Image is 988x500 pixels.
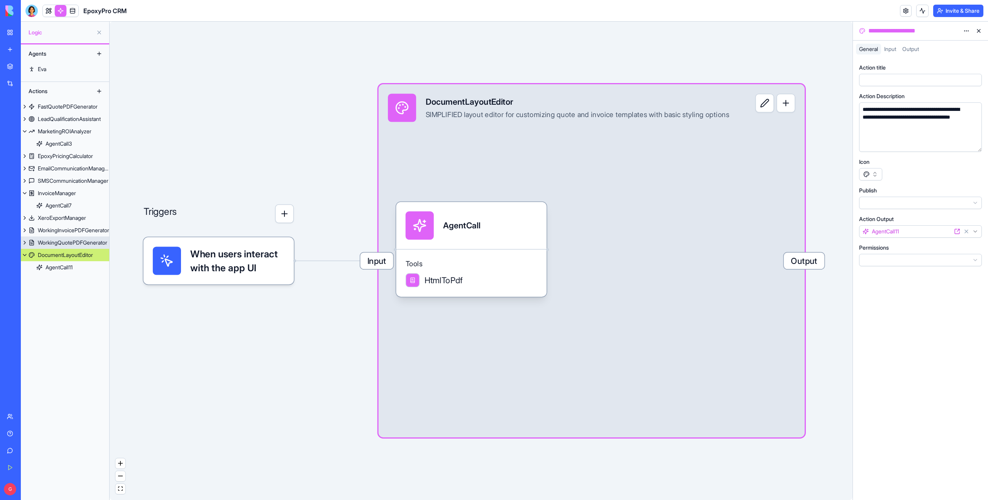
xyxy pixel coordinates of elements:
a: LeadQualificationAssistant [21,113,109,125]
span: Output [902,46,919,52]
span: HtmlToPdf [425,274,463,286]
a: EmailCommunicationManager [21,162,109,175]
a: XeroExportManager [21,212,109,224]
span: Logic [29,29,93,36]
span: G [4,483,16,495]
span: EpoxyPro CRM [83,6,127,15]
div: Eva [38,65,46,73]
a: AgentCall3 [21,138,109,150]
div: AgentCall3 [46,140,72,148]
a: DocumentLayoutEditor [21,249,109,261]
span: Output [784,253,824,269]
div: EpoxyPricingCalculator [38,152,93,160]
a: WorkingQuotePDFGenerator [21,236,109,249]
div: When users interact with the app UI [144,237,294,284]
button: zoom out [115,471,125,481]
label: Action Description [859,92,905,100]
div: DocumentLayoutEditor [38,251,93,259]
button: fit view [115,484,125,494]
a: SMSCommunicationManager [21,175,109,187]
div: AgentCall11 [46,264,73,271]
span: Input [360,253,393,269]
span: Tools [406,259,537,268]
div: Actions [25,85,86,97]
div: XeroExportManager [38,214,86,222]
button: zoom in [115,458,125,469]
a: MarketingROIAnalyzer [21,125,109,138]
a: FastQuotePDFGenerator [21,100,109,113]
div: Agents [25,48,86,60]
span: Input [884,46,896,52]
label: Publish [859,187,877,194]
p: Triggers [144,204,177,223]
a: AgentCall7 [21,199,109,212]
a: InvoiceManager [21,187,109,199]
div: WorkingInvoicePDFGenerator [38,226,109,234]
div: Triggers [144,167,294,284]
label: Icon [859,158,870,166]
div: DocumentLayoutEditor [426,96,729,108]
a: AgentCall11 [21,261,109,274]
div: InvoiceManager [38,189,76,197]
a: WorkingInvoicePDFGenerator [21,224,109,236]
button: Invite & Share [933,5,983,17]
div: SMSCommunicationManager [38,177,108,185]
span: When users interact with the app UI [190,247,284,275]
div: FastQuotePDFGenerator [38,103,98,111]
span: General [859,46,878,52]
div: LeadQualificationAssistant [38,115,101,123]
div: AgentCallToolsHtmlToPdf [396,202,546,297]
div: AgentCall [443,219,480,231]
img: logo [5,5,53,16]
label: Action Output [859,215,894,223]
div: WorkingQuotePDFGenerator [38,239,107,247]
div: MarketingROIAnalyzer [38,128,91,135]
label: Permissions [859,244,889,252]
a: Eva [21,63,109,75]
div: AgentCall7 [46,202,71,209]
div: SIMPLIFIED layout editor for customizing quote and invoice templates with basic styling options [426,110,729,119]
a: EpoxyPricingCalculator [21,150,109,162]
div: InputDocumentLayoutEditorSIMPLIFIED layout editor for customizing quote and invoice templates wit... [379,84,805,437]
div: EmailCommunicationManager [38,165,109,172]
label: Action title [859,64,886,71]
